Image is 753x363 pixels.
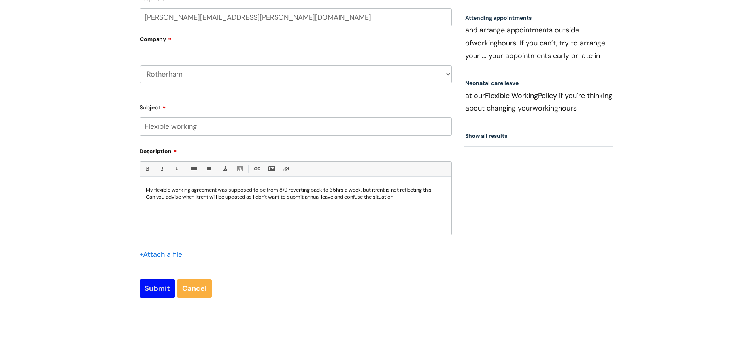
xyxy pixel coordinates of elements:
[511,91,538,100] span: Working
[235,164,245,174] a: Back Color
[252,164,262,174] a: Link
[140,279,175,297] input: Submit
[465,24,612,62] p: and arrange appointments outside of hours. If you can’t, try to arrange your ... your appointment...
[146,194,445,201] p: Can you advise when Itrent will be updated as i don't want to submit annual leave and confuse the...
[472,38,498,48] span: working
[465,79,519,87] a: Neonatal care leave
[465,132,507,139] a: Show all results
[465,14,532,21] a: Attending appointments
[140,33,452,51] label: Company
[532,103,558,113] span: working
[465,89,612,115] p: at our Policy if you’re thinking about changing your hours
[146,186,445,194] p: My flexible working agreement was supposed to be from 8/9 reverting back to 35hrs a week, but itr...
[140,102,452,111] label: Subject
[220,164,230,174] a: Font Color
[266,164,276,174] a: Insert Image...
[157,164,167,174] a: Italic (Ctrl-I)
[485,91,510,100] span: Flexible
[142,164,152,174] a: Bold (Ctrl-B)
[140,145,452,155] label: Description
[140,8,452,26] input: Email
[203,164,213,174] a: 1. Ordered List (Ctrl-Shift-8)
[140,248,187,261] div: Attach a file
[177,279,212,297] a: Cancel
[281,164,291,174] a: Remove formatting (Ctrl-\)
[172,164,181,174] a: Underline(Ctrl-U)
[189,164,198,174] a: • Unordered List (Ctrl-Shift-7)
